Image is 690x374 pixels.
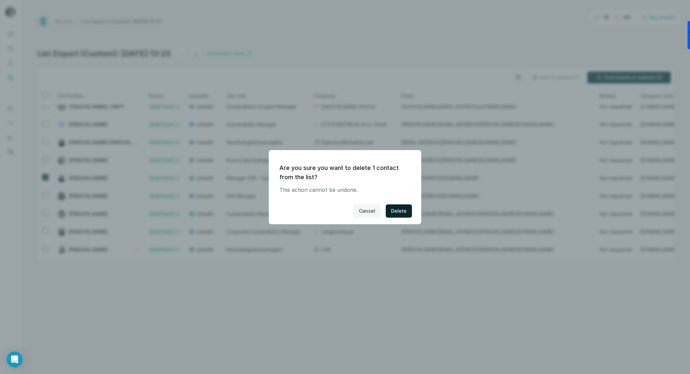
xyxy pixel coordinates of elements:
p: This action cannot be undone. [279,186,405,194]
span: Delete [391,208,407,214]
div: Open Intercom Messenger [7,351,23,367]
h1: Are you sure you want to delete 1 contact from the list? [279,163,405,182]
button: Cancel [354,204,380,218]
button: Delete [386,204,412,218]
span: Cancel [359,208,375,214]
